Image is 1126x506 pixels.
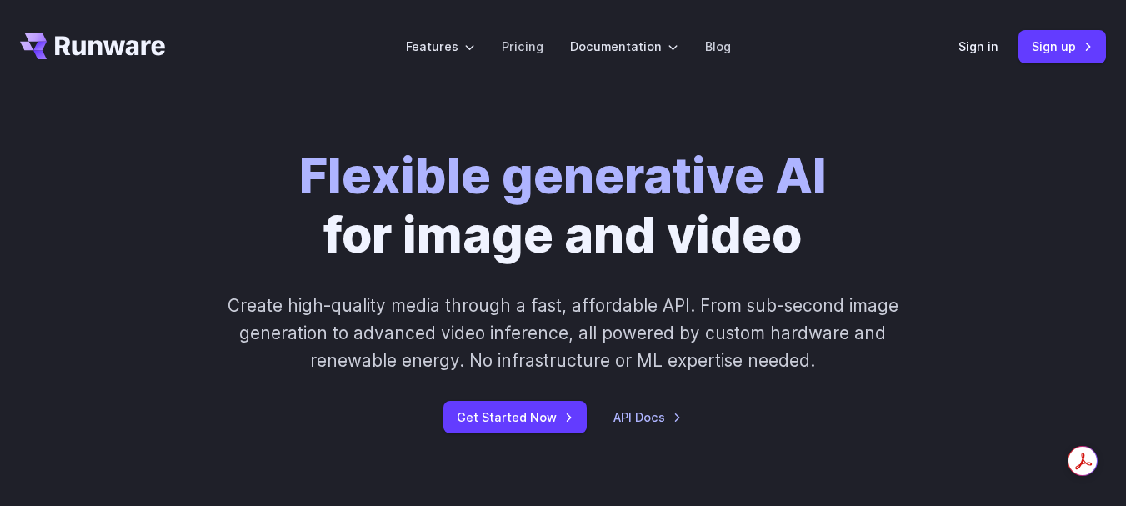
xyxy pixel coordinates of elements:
[958,37,998,56] a: Sign in
[406,37,475,56] label: Features
[613,408,682,427] a: API Docs
[570,37,678,56] label: Documentation
[443,401,587,433] a: Get Started Now
[20,33,165,59] a: Go to /
[1018,30,1106,63] a: Sign up
[216,292,911,375] p: Create high-quality media through a fast, affordable API. From sub-second image generation to adv...
[299,147,827,265] h1: for image and video
[705,37,731,56] a: Blog
[299,146,827,205] strong: Flexible generative AI
[502,37,543,56] a: Pricing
